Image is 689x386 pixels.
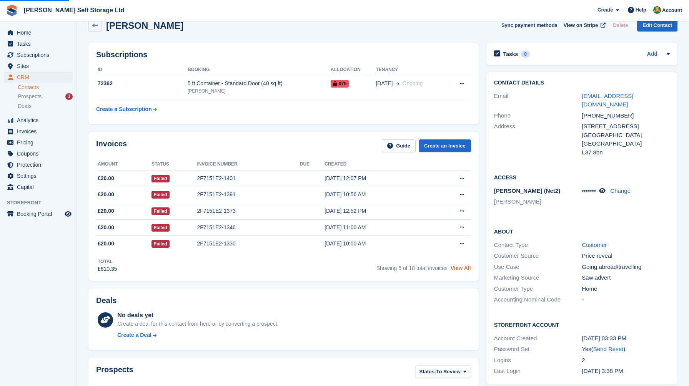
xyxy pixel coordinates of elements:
[494,295,582,304] div: Accounting Nominal Code
[376,64,446,76] th: Tenancy
[494,80,670,86] h2: Contact Details
[4,50,73,60] a: menu
[151,240,170,248] span: Failed
[4,61,73,71] a: menu
[96,158,151,171] th: Amount
[96,105,152,113] div: Create a Subscription
[494,321,670,328] h2: Storefront Account
[494,111,582,120] div: Phone
[402,80,423,86] span: Ongoing
[117,331,151,339] div: Create a Deal
[17,38,63,49] span: Tasks
[4,148,73,159] a: menu
[17,209,63,219] span: Booking Portal
[4,38,73,49] a: menu
[151,175,170,182] span: Failed
[151,207,170,215] span: Failed
[4,126,73,137] a: menu
[636,6,646,14] span: Help
[325,224,430,232] div: [DATE] 11:00 AM
[582,273,670,282] div: Saw advert
[188,64,331,76] th: Booking
[117,331,278,339] a: Create a Deal
[4,115,73,126] a: menu
[18,93,42,100] span: Prospects
[197,191,300,199] div: 2F7151E2-1391
[96,296,116,305] h2: Deals
[591,346,625,352] span: ( )
[647,50,657,59] a: Add
[17,72,63,83] span: CRM
[582,131,670,140] div: [GEOGRAPHIC_DATA]
[494,122,582,157] div: Address
[582,242,607,248] a: Customer
[4,137,73,148] a: menu
[188,80,331,88] div: 5 ft Container - Standard Door (40 sq ft)
[17,137,63,148] span: Pricing
[17,159,63,170] span: Protection
[17,148,63,159] span: Coupons
[98,207,114,215] span: £20.00
[17,61,63,71] span: Sites
[4,72,73,83] a: menu
[419,368,436,376] span: Status:
[98,224,114,232] span: £20.00
[98,191,114,199] span: £20.00
[494,334,582,343] div: Account Created
[376,265,448,271] span: Showing 5 of 18 total invoices
[582,122,670,131] div: [STREET_ADDRESS]
[436,368,461,376] span: To Review
[6,5,18,16] img: stora-icon-8386f47178a22dfd0bd8f6a31ec36ba5ce8667c1dd55bd0f319d3a0aa187defe.svg
[582,93,633,108] a: [EMAIL_ADDRESS][DOMAIN_NAME]
[582,334,670,343] div: [DATE] 03:33 PM
[582,368,623,374] time: 2025-02-11 15:38:55 UTC
[4,159,73,170] a: menu
[382,139,416,152] a: Guide
[4,182,73,192] a: menu
[151,224,170,232] span: Failed
[63,209,73,219] a: Preview store
[494,273,582,282] div: Marketing Source
[96,80,188,88] div: 72362
[325,191,430,199] div: [DATE] 10:56 AM
[494,187,561,194] span: [PERSON_NAME] (Net2)
[593,346,623,352] a: Send Reset
[7,199,77,207] span: Storefront
[582,252,670,260] div: Price reveal
[98,258,117,265] div: Total
[415,365,471,378] button: Status: To Review
[494,92,582,109] div: Email
[637,19,677,31] a: Edit Contact
[17,50,63,60] span: Subscriptions
[98,265,117,273] div: £810.35
[582,295,670,304] div: -
[582,139,670,148] div: [GEOGRAPHIC_DATA]
[98,174,114,182] span: £20.00
[325,240,430,248] div: [DATE] 10:00 AM
[494,173,670,181] h2: Access
[376,80,393,88] span: [DATE]
[117,311,278,320] div: No deals yet
[582,148,670,157] div: L37 8bn
[117,320,278,328] div: Create a deal for this contact from here or by converting a prospect.
[494,367,582,376] div: Last Login
[582,111,670,120] div: [PHONE_NUMBER]
[494,241,582,250] div: Contact Type
[582,187,596,194] span: •••••••
[564,22,598,29] span: View on Stripe
[17,171,63,181] span: Settings
[582,285,670,293] div: Home
[325,207,430,215] div: [DATE] 12:52 PM
[300,158,325,171] th: Due
[197,207,300,215] div: 2F7151E2-1373
[96,365,133,379] h2: Prospects
[582,263,670,272] div: Going abroad/travelling
[494,345,582,354] div: Password Set
[331,80,349,88] span: 075
[18,84,73,91] a: Contacts
[653,6,661,14] img: Joshua Wild
[494,356,582,365] div: Logins
[197,240,300,248] div: 2F7151E2-1330
[151,191,170,199] span: Failed
[662,7,682,14] span: Account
